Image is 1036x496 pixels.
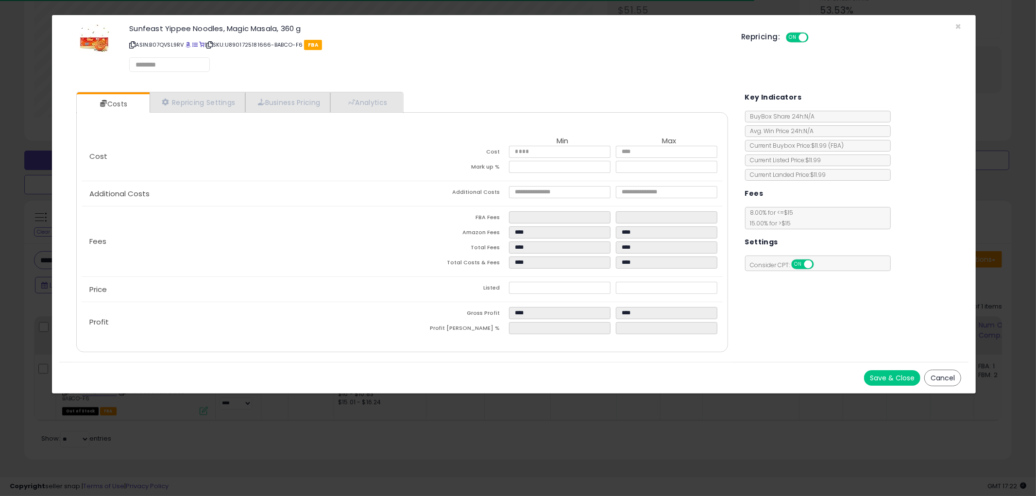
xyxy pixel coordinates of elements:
[812,141,844,150] span: $11.99
[402,322,509,337] td: Profit [PERSON_NAME] %
[80,25,109,54] img: 41LpHcIXySL._SL60_.jpg
[807,34,823,42] span: OFF
[82,286,402,293] p: Price
[746,156,821,164] span: Current Listed Price: $11.99
[402,282,509,297] td: Listed
[129,37,727,52] p: ASIN: B07QVSL9RV | SKU: U8901725181666-BABCO-F6
[402,307,509,322] td: Gross Profit
[402,161,509,176] td: Mark up %
[330,92,402,112] a: Analytics
[245,92,330,112] a: Business Pricing
[616,137,723,146] th: Max
[82,318,402,326] p: Profit
[746,219,791,227] span: 15.00 % for > $15
[402,146,509,161] td: Cost
[745,236,778,248] h5: Settings
[150,92,246,112] a: Repricing Settings
[864,370,920,386] button: Save & Close
[746,112,815,120] span: BuyBox Share 24h: N/A
[82,153,402,160] p: Cost
[745,188,764,200] h5: Fees
[924,370,961,386] button: Cancel
[82,238,402,245] p: Fees
[787,34,799,42] span: ON
[745,91,802,103] h5: Key Indicators
[199,41,204,49] a: Your listing only
[402,211,509,226] td: FBA Fees
[304,40,322,50] span: FBA
[77,94,149,114] a: Costs
[812,260,828,269] span: OFF
[192,41,198,49] a: All offer listings
[746,141,844,150] span: Current Buybox Price:
[402,186,509,201] td: Additional Costs
[746,261,827,269] span: Consider CPT:
[792,260,804,269] span: ON
[129,25,727,32] h3: Sunfeast Yippee Noodles, Magic Masala, 360 g
[82,190,402,198] p: Additional Costs
[829,141,844,150] span: ( FBA )
[746,208,794,227] span: 8.00 % for <= $15
[402,257,509,272] td: Total Costs & Fees
[746,171,826,179] span: Current Landed Price: $11.99
[746,127,814,135] span: Avg. Win Price 24h: N/A
[509,137,616,146] th: Min
[402,226,509,241] td: Amazon Fees
[402,241,509,257] td: Total Fees
[955,19,961,34] span: ×
[741,33,780,41] h5: Repricing:
[186,41,191,49] a: BuyBox page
